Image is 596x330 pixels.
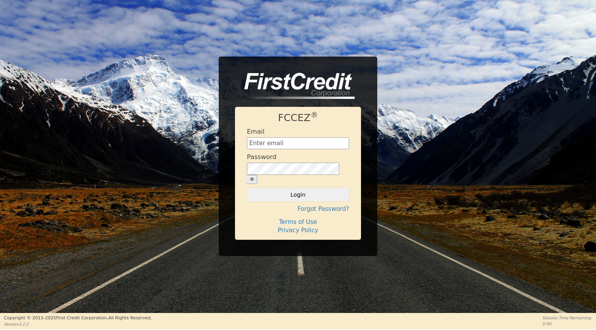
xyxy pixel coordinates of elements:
[4,321,152,327] p: Version 3.2.2
[235,73,355,99] img: logo-CMu_cnol.png
[247,218,349,226] h4: Terms of Use
[543,315,592,321] p: Session Time Remaining:
[247,153,277,161] h4: Password
[247,188,349,201] button: Login
[247,163,339,175] input: password
[247,205,349,212] h4: Forgot Password?
[247,227,349,234] h4: Privacy Policy
[247,112,349,124] h1: FCCEZ
[108,315,152,321] span: All Rights Reserved.
[247,137,349,149] input: Enter email
[543,321,592,327] p: 0:00
[4,315,152,322] p: Copyright © 2015- 2025 First Credit Corporation.
[247,128,264,135] h4: Email
[311,111,318,119] sup: ®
